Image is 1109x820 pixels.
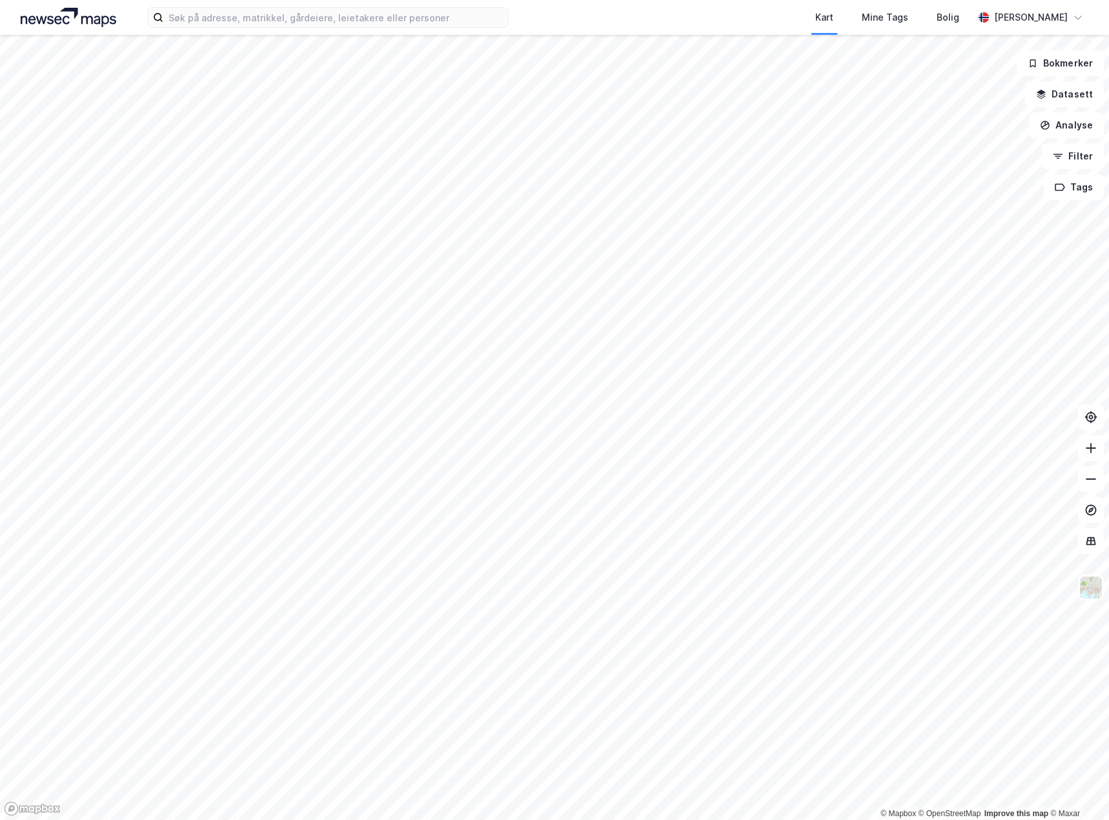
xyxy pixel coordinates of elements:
[1044,174,1104,200] button: Tags
[994,10,1068,25] div: [PERSON_NAME]
[163,8,508,27] input: Søk på adresse, matrikkel, gårdeiere, leietakere eller personer
[1017,50,1104,76] button: Bokmerker
[4,801,61,816] a: Mapbox homepage
[919,809,981,818] a: OpenStreetMap
[1042,143,1104,169] button: Filter
[880,809,916,818] a: Mapbox
[1025,81,1104,107] button: Datasett
[984,809,1048,818] a: Improve this map
[1044,758,1109,820] div: Kontrollprogram for chat
[21,8,116,27] img: logo.a4113a55bc3d86da70a041830d287a7e.svg
[1029,112,1104,138] button: Analyse
[815,10,833,25] div: Kart
[1044,758,1109,820] iframe: Chat Widget
[862,10,908,25] div: Mine Tags
[937,10,959,25] div: Bolig
[1079,575,1103,600] img: Z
